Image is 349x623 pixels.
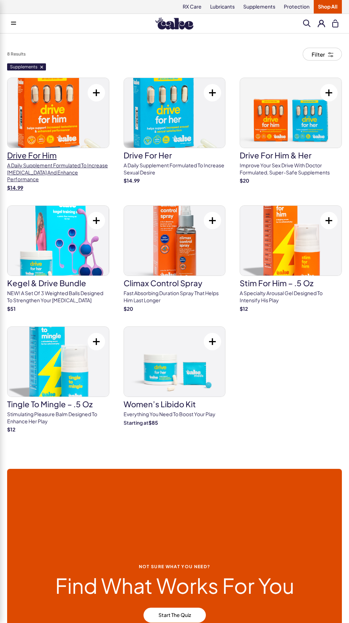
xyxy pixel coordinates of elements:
h3: Tingle To Mingle – .5 oz [7,400,109,408]
a: drive for herdrive for herA daily supplement formulated to increase sexual desire$14.99 [124,78,226,184]
a: Tingle To Mingle – .5 ozTingle To Mingle – .5 ozStimulating pleasure balm designed to enhance her... [7,326,109,433]
p: A daily supplement formulated to increase [MEDICAL_DATA] and enhance performance [7,162,109,183]
a: drive for himdrive for himA daily supplement formulated to increase [MEDICAL_DATA] and enhance pe... [7,78,109,191]
h3: Stim For Him – .5 oz [240,279,342,287]
strong: $ 85 [149,419,158,426]
img: Stim For Him – .5 oz [240,206,342,276]
img: Tingle To Mingle – .5 oz [7,327,109,397]
button: Supplements [7,63,46,70]
h2: Find What Works For You [55,574,294,597]
strong: $ 20 [240,177,249,184]
p: Stimulating pleasure balm designed to enhance her play [7,411,109,425]
span: Starting at [124,419,149,426]
a: Start the Quiz [144,608,206,623]
h3: drive for her [124,151,226,159]
h3: Climax Control Spray [124,279,226,287]
span: Not Sure what you need? [55,564,294,569]
strong: $ 51 [7,305,16,312]
p: A specialty arousal gel designed to intensify his play [240,290,342,304]
strong: 8 results [7,51,26,57]
h3: Women’s Libido Kit [124,400,226,408]
a: drive for him & herdrive for him & herImprove your sex drive with doctor formulated, super-safe s... [240,78,342,184]
a: Climax Control SprayClimax Control SprayFast absorbing duration spray that helps him last longer$20 [124,205,226,312]
h3: drive for him [7,151,109,159]
img: Climax Control Spray [124,206,225,276]
strong: $ 20 [124,305,133,312]
button: Filter [303,48,342,61]
img: drive for him [7,78,109,148]
a: Stim For Him – .5 ozStim For Him – .5 ozA specialty arousal gel designed to intensify his play$12 [240,205,342,312]
p: Improve your sex drive with doctor formulated, super-safe supplements [240,162,342,176]
strong: $ 12 [7,426,15,433]
img: Women’s Libido Kit [124,327,225,397]
a: Women’s Libido KitWomen’s Libido KitEverything you need to Boost Your PlayStarting at$85 [124,326,226,426]
img: Hello Cake [155,17,193,30]
a: Kegel & Drive BundleKegel & Drive BundleNEW! A set of 3 weighted balls designed to strengthen you... [7,205,109,312]
p: Everything you need to Boost Your Play [124,411,226,418]
strong: $ 12 [240,305,248,312]
p: NEW! A set of 3 weighted balls designed to strengthen your [MEDICAL_DATA] [7,290,109,304]
p: A daily supplement formulated to increase sexual desire [124,162,226,176]
p: Fast absorbing duration spray that helps him last longer [124,290,226,304]
img: Kegel & Drive Bundle [7,206,109,276]
h3: Kegel & Drive Bundle [7,279,109,287]
img: drive for him & her [240,78,342,148]
strong: $ 14.99 [7,184,23,191]
strong: $ 14.99 [124,177,140,184]
img: drive for her [124,78,225,148]
h3: drive for him & her [240,151,342,159]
